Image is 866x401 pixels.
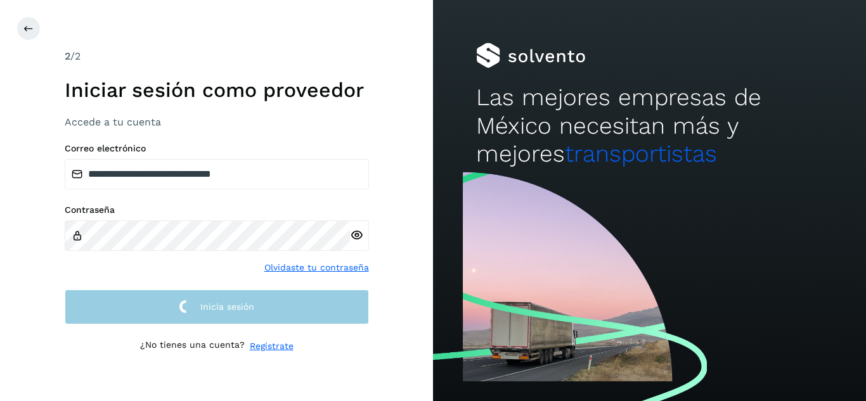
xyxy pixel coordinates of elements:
label: Correo electrónico [65,143,369,154]
label: Contraseña [65,205,369,215]
span: 2 [65,50,70,62]
span: Inicia sesión [200,302,254,311]
div: /2 [65,49,369,64]
span: transportistas [565,140,717,167]
button: Inicia sesión [65,290,369,324]
h1: Iniciar sesión como proveedor [65,78,369,102]
h2: Las mejores empresas de México necesitan más y mejores [476,84,822,168]
a: Olvidaste tu contraseña [264,261,369,274]
p: ¿No tienes una cuenta? [140,340,245,353]
a: Regístrate [250,340,294,353]
h3: Accede a tu cuenta [65,116,369,128]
